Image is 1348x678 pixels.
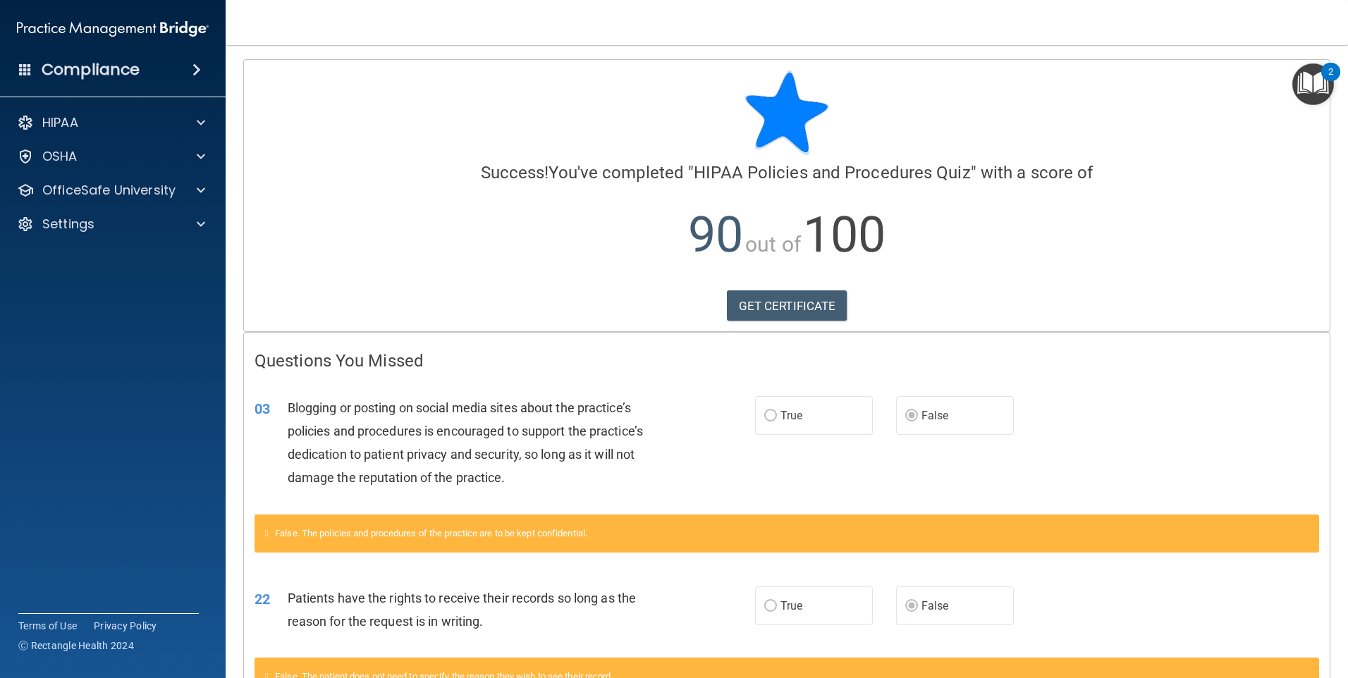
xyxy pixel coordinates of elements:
[727,290,847,321] a: GET CERTIFICATE
[17,216,205,233] a: Settings
[694,163,970,183] span: HIPAA Policies and Procedures Quiz
[17,182,205,199] a: OfficeSafe University
[780,409,802,422] span: True
[18,639,134,653] span: Ⓒ Rectangle Health 2024
[905,601,918,612] input: False
[803,206,886,264] span: 100
[764,411,777,421] input: True
[17,15,209,43] img: PMB logo
[17,114,205,131] a: HIPAA
[255,352,1319,370] h4: Questions You Missed
[921,409,949,422] span: False
[42,148,78,165] p: OSHA
[42,216,94,233] p: Settings
[255,164,1319,182] h4: You've completed " " with a score of
[42,114,78,131] p: HIPAA
[288,400,643,486] span: Blogging or posting on social media sites about the practice’s policies and procedures is encoura...
[481,163,549,183] span: Success!
[1292,63,1334,105] button: Open Resource Center, 2 new notifications
[745,70,829,155] img: blue-star-rounded.9d042014.png
[745,232,801,257] span: out of
[1328,72,1333,90] div: 2
[42,182,176,199] p: OfficeSafe University
[1277,581,1331,634] iframe: Drift Widget Chat Controller
[764,601,777,612] input: True
[905,411,918,421] input: False
[921,599,949,612] span: False
[94,619,157,633] a: Privacy Policy
[255,400,270,417] span: 03
[288,591,636,629] span: Patients have the rights to receive their records so long as the reason for the request is in wri...
[780,599,802,612] span: True
[17,148,205,165] a: OSHA
[18,619,77,633] a: Terms of Use
[688,206,743,264] span: 90
[42,60,140,80] h4: Compliance
[255,591,270,608] span: 22
[275,528,587,538] span: False. The policies and procedures of the practice are to be kept confidential.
